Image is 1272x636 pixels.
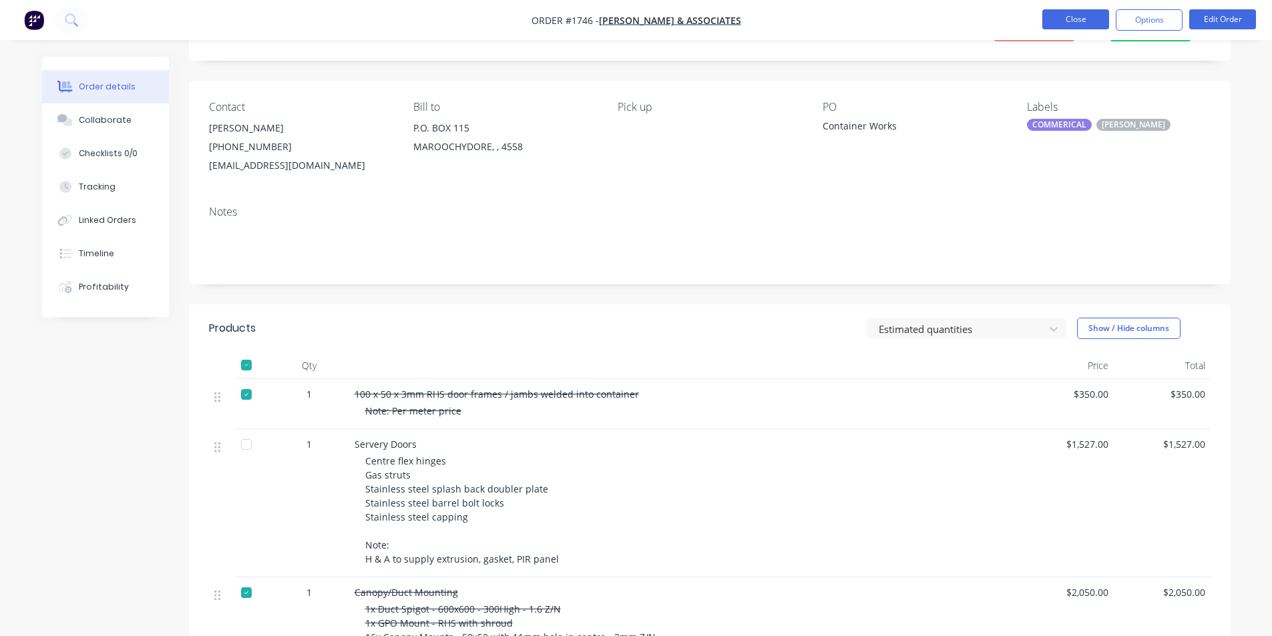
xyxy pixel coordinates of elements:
span: 1 [306,437,312,451]
span: $2,050.00 [1022,585,1108,599]
div: Container Works [823,119,990,137]
button: Show / Hide columns [1077,318,1181,339]
div: Notes [209,206,1211,218]
span: $1,527.00 [1119,437,1205,451]
div: Timeline [79,248,114,260]
div: Bill to [413,101,596,113]
button: Checklists 0/0 [42,137,169,170]
div: Collaborate [79,114,132,126]
div: Pick up [618,101,801,113]
div: [EMAIL_ADDRESS][DOMAIN_NAME] [209,156,392,175]
div: [PERSON_NAME][PHONE_NUMBER][EMAIL_ADDRESS][DOMAIN_NAME] [209,119,392,175]
span: $1,527.00 [1022,437,1108,451]
button: Tracking [42,170,169,204]
span: Canopy/Duct Mounting [355,586,458,599]
span: 1 [306,585,312,599]
span: 100 x 50 x 3mm RHS door frames / jambs welded into container [355,388,639,400]
div: COMMERICAL [1027,119,1092,131]
div: P.O. BOX 115MAROOCHYDORE, , 4558 [413,119,596,162]
div: Labels [1027,101,1210,113]
div: Tracking [79,181,116,193]
div: [PERSON_NAME] [1096,119,1171,131]
div: Order details [79,81,136,93]
button: Profitability [42,270,169,304]
div: Products [209,320,256,336]
div: Total [1114,352,1211,379]
span: $350.00 [1119,387,1205,401]
div: Qty [269,352,349,379]
a: [PERSON_NAME] & ASSOCIATES [599,14,741,27]
button: Close [1042,9,1109,29]
div: MAROOCHYDORE, , 4558 [413,137,596,156]
button: Timeline [42,237,169,270]
button: Order details [42,70,169,103]
div: Price [1017,352,1114,379]
span: Order #1746 - [532,14,599,27]
button: Linked Orders [42,204,169,237]
div: Linked Orders [79,214,136,226]
div: Contact [209,101,392,113]
span: $2,050.00 [1119,585,1205,599]
div: P.O. BOX 115 [413,119,596,137]
button: Collaborate [42,103,169,137]
span: Servery Doors [355,438,417,450]
div: Checklists 0/0 [79,147,138,160]
span: Centre flex hinges Gas struts Stainless steel splash back doubler plate Stainless steel barrel bo... [365,454,559,565]
div: [PERSON_NAME] [209,119,392,137]
div: PO [823,101,1006,113]
button: Options [1116,9,1183,31]
span: $350.00 [1022,387,1108,401]
span: Note: Per meter price [365,404,461,417]
div: Profitability [79,281,129,293]
img: Factory [24,10,44,30]
span: 1 [306,387,312,401]
button: Edit Order [1189,9,1256,29]
div: [PHONE_NUMBER] [209,137,392,156]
